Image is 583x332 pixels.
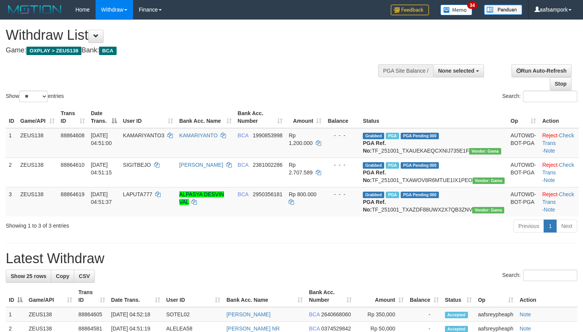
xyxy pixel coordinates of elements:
[17,128,58,158] td: ZEUS138
[328,161,357,169] div: - - -
[508,128,539,158] td: AUTOWD-BOT-PGA
[91,132,112,146] span: [DATE] 04:51:00
[539,158,579,187] td: · ·
[61,162,84,168] span: 88864610
[253,132,283,138] span: Copy 1990853998 to clipboard
[469,148,501,155] span: Vendor URL: https://trx31.1velocity.biz
[61,191,84,197] span: 88864619
[544,177,555,183] a: Note
[11,273,46,279] span: Show 25 rows
[108,307,163,322] td: [DATE] 04:52:18
[513,220,544,233] a: Previous
[363,133,384,139] span: Grabbed
[6,307,26,322] td: 1
[289,162,312,176] span: Rp 2.707.589
[386,162,399,169] span: Marked by aaftanly
[120,106,176,128] th: User ID: activate to sort column ascending
[26,285,75,307] th: Game/API: activate to sort column ascending
[79,273,90,279] span: CSV
[472,207,504,213] span: Vendor URL: https://trx31.1velocity.biz
[26,47,81,55] span: OXPLAY > ZEUS138
[508,187,539,216] td: AUTOWD-BOT-PGA
[438,68,474,74] span: None selected
[108,285,163,307] th: Date Trans.: activate to sort column ascending
[539,106,579,128] th: Action
[542,191,557,197] a: Reject
[542,132,574,146] a: Check Trans
[484,5,522,15] img: panduan.png
[58,106,88,128] th: Trans ID: activate to sort column ascending
[386,133,399,139] span: Marked by aaftanly
[56,273,69,279] span: Copy
[475,285,516,307] th: Op: activate to sort column ascending
[226,311,270,317] a: [PERSON_NAME]
[363,169,386,183] b: PGA Ref. No:
[286,106,325,128] th: Amount: activate to sort column ascending
[51,270,74,283] a: Copy
[363,199,386,213] b: PGA Ref. No:
[253,191,283,197] span: Copy 2950356181 to clipboard
[179,191,224,205] a: ALPASYA DESVIN VAL
[363,162,384,169] span: Grabbed
[542,191,574,205] a: Check Trans
[401,133,439,139] span: PGA Pending
[328,132,357,139] div: - - -
[99,47,116,55] span: BCA
[401,192,439,198] span: PGA Pending
[6,128,17,158] td: 1
[6,285,26,307] th: ID: activate to sort column descending
[508,158,539,187] td: AUTOWD-BOT-PGA
[502,270,577,281] label: Search:
[74,270,95,283] a: CSV
[473,177,505,184] span: Vendor URL: https://trx31.1velocity.biz
[223,285,306,307] th: Bank Acc. Name: activate to sort column ascending
[407,285,442,307] th: Balance: activate to sort column ascending
[445,312,468,318] span: Accepted
[391,5,429,15] img: Feedback.jpg
[363,140,386,154] b: PGA Ref. No:
[17,106,58,128] th: Game/API: activate to sort column ascending
[179,132,218,138] a: KAMARIYANTO
[238,191,248,197] span: BCA
[289,132,312,146] span: Rp 1.200.000
[542,162,574,176] a: Check Trans
[360,158,507,187] td: TF_251001_TXAWOV8R6MTUE1IX1PEO
[91,162,112,176] span: [DATE] 04:51:15
[91,191,112,205] span: [DATE] 04:51:37
[88,106,120,128] th: Date Trans.: activate to sort column descending
[176,106,235,128] th: Bank Acc. Name: activate to sort column ascending
[520,311,531,317] a: Note
[123,132,164,138] span: KAMARIYANTO3
[556,220,577,233] a: Next
[238,162,248,168] span: BCA
[360,187,507,216] td: TF_251001_TXAZDF88UWX2X7QB3ZNV
[502,91,577,102] label: Search:
[516,285,577,307] th: Action
[19,91,48,102] select: Showentries
[6,91,64,102] label: Show entries
[6,270,51,283] a: Show 25 rows
[253,162,283,168] span: Copy 2381002286 to clipboard
[6,28,381,43] h1: Withdraw List
[544,148,555,154] a: Note
[321,311,351,317] span: Copy 2640668060 to clipboard
[360,106,507,128] th: Status
[321,325,351,332] span: Copy 0374529842 to clipboard
[325,106,360,128] th: Balance
[17,187,58,216] td: ZEUS138
[363,192,384,198] span: Grabbed
[309,311,320,317] span: BCA
[289,191,316,197] span: Rp 800.000
[328,190,357,198] div: - - -
[467,2,477,9] span: 34
[163,285,224,307] th: User ID: activate to sort column ascending
[6,106,17,128] th: ID
[179,162,223,168] a: [PERSON_NAME]
[26,307,75,322] td: ZEUS138
[226,325,279,332] a: [PERSON_NAME] NR
[75,307,108,322] td: 88864605
[407,307,442,322] td: -
[512,64,572,77] a: Run Auto-Refresh
[123,191,153,197] span: LAPUTA777
[306,285,355,307] th: Bank Acc. Number: activate to sort column ascending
